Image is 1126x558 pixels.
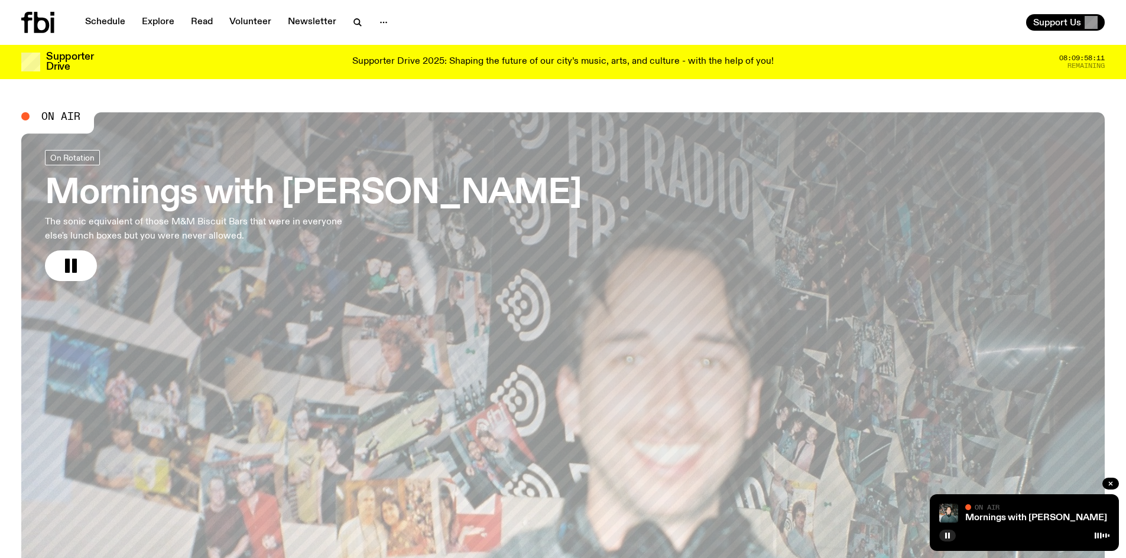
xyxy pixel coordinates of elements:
h3: Mornings with [PERSON_NAME] [45,177,582,210]
img: Radio presenter Ben Hansen sits in front of a wall of photos and an fbi radio sign. Film photo. B... [939,504,958,523]
a: Mornings with [PERSON_NAME] [965,513,1107,523]
span: Support Us [1033,17,1081,28]
span: On Air [41,111,80,122]
a: Explore [135,14,181,31]
span: Remaining [1067,63,1105,69]
p: Supporter Drive 2025: Shaping the future of our city’s music, arts, and culture - with the help o... [352,57,774,67]
a: Mornings with [PERSON_NAME]The sonic equivalent of those M&M Biscuit Bars that were in everyone e... [45,150,582,281]
a: Newsletter [281,14,343,31]
span: On Air [975,503,1000,511]
span: 08:09:58:11 [1059,55,1105,61]
p: The sonic equivalent of those M&M Biscuit Bars that were in everyone else's lunch boxes but you w... [45,215,348,243]
h3: Supporter Drive [46,52,93,72]
a: On Rotation [45,150,100,165]
a: Schedule [78,14,132,31]
a: Volunteer [222,14,278,31]
span: On Rotation [50,153,95,162]
a: Read [184,14,220,31]
button: Support Us [1026,14,1105,31]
